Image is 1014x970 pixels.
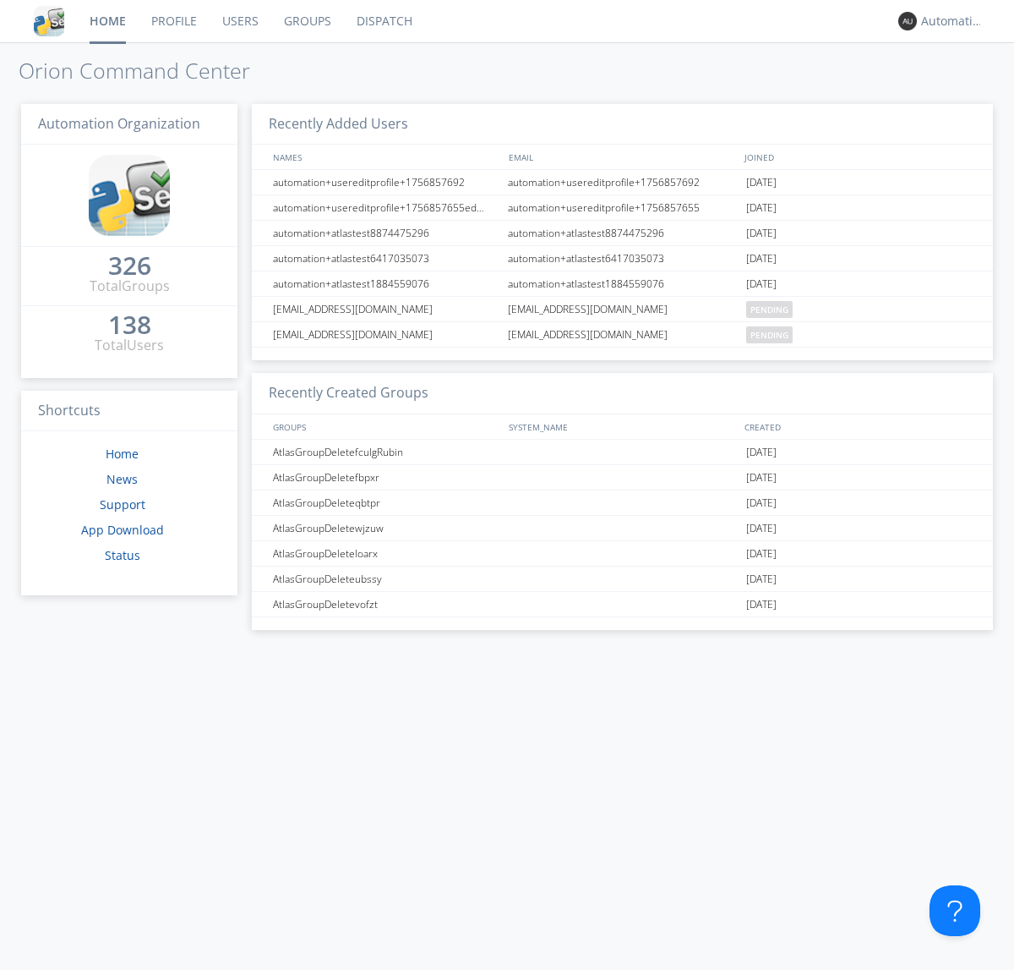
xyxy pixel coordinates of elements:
[269,567,503,591] div: AtlasGroupDeleteubssy
[929,885,980,936] iframe: Toggle Customer Support
[95,336,164,355] div: Total Users
[504,221,742,245] div: automation+atlastest8874475296
[89,155,170,236] img: cddb5a64eb264b2086981ab96f4c1ba7
[746,170,777,195] span: [DATE]
[746,221,777,246] span: [DATE]
[252,271,993,297] a: automation+atlastest1884559076automation+atlastest1884559076[DATE]
[746,516,777,541] span: [DATE]
[269,271,503,296] div: automation+atlastest1884559076
[746,592,777,617] span: [DATE]
[252,322,993,348] a: [EMAIL_ADDRESS][DOMAIN_NAME][EMAIL_ADDRESS][DOMAIN_NAME]pending
[746,465,777,490] span: [DATE]
[746,567,777,592] span: [DATE]
[746,301,793,318] span: pending
[34,6,64,36] img: cddb5a64eb264b2086981ab96f4c1ba7
[269,414,500,439] div: GROUPS
[504,145,740,169] div: EMAIL
[252,516,993,541] a: AtlasGroupDeletewjzuw[DATE]
[252,221,993,246] a: automation+atlastest8874475296automation+atlastest8874475296[DATE]
[252,465,993,490] a: AtlasGroupDeletefbpxr[DATE]
[269,490,503,515] div: AtlasGroupDeleteqbtpr
[252,541,993,567] a: AtlasGroupDeleteloarx[DATE]
[252,490,993,516] a: AtlasGroupDeleteqbtpr[DATE]
[100,496,145,512] a: Support
[746,326,793,343] span: pending
[746,440,777,465] span: [DATE]
[269,465,503,490] div: AtlasGroupDeletefbpxr
[108,257,151,274] div: 326
[21,391,237,432] h3: Shortcuts
[106,446,139,462] a: Home
[252,297,993,322] a: [EMAIL_ADDRESS][DOMAIN_NAME][EMAIL_ADDRESS][DOMAIN_NAME]pending
[898,12,917,30] img: 373638.png
[504,246,742,271] div: automation+atlastest6417035073
[81,522,164,538] a: App Download
[504,195,742,220] div: automation+usereditprofile+1756857655
[269,145,500,169] div: NAMES
[740,145,977,169] div: JOINED
[90,277,170,296] div: Total Groups
[269,440,503,464] div: AtlasGroupDeletefculgRubin
[252,440,993,465] a: AtlasGroupDeletefculgRubin[DATE]
[504,271,742,296] div: automation+atlastest1884559076
[740,414,977,439] div: CREATED
[252,195,993,221] a: automation+usereditprofile+1756857655editedautomation+usereditprofile+1756857655automation+usered...
[252,373,993,414] h3: Recently Created Groups
[269,322,503,347] div: [EMAIL_ADDRESS][DOMAIN_NAME]
[252,567,993,592] a: AtlasGroupDeleteubssy[DATE]
[746,271,777,297] span: [DATE]
[106,471,138,487] a: News
[269,170,503,195] div: automation+usereditprofile+1756857692
[504,297,742,321] div: [EMAIL_ADDRESS][DOMAIN_NAME]
[269,592,503,617] div: AtlasGroupDeletevofzt
[108,316,151,333] div: 138
[746,541,777,567] span: [DATE]
[38,114,200,133] span: Automation Organization
[269,221,503,245] div: automation+atlastest8874475296
[746,246,777,271] span: [DATE]
[269,246,503,271] div: automation+atlastest6417035073
[108,257,151,277] a: 326
[921,13,984,30] div: Automation+atlas0027
[504,170,742,195] div: automation+usereditprofile+1756857692
[252,246,993,271] a: automation+atlastest6417035073automation+atlastest6417035073[DATE]
[269,516,503,540] div: AtlasGroupDeletewjzuw
[105,547,140,563] a: Status
[252,170,993,195] a: automation+usereditprofile+1756857692automation+usereditprofile+1756857692[DATE]
[108,316,151,336] a: 138
[269,297,503,321] div: [EMAIL_ADDRESS][DOMAIN_NAME]
[746,490,777,516] span: [DATE]
[269,541,503,566] div: AtlasGroupDeleteloarx
[504,322,742,347] div: [EMAIL_ADDRESS][DOMAIN_NAME]
[269,195,503,220] div: automation+usereditprofile+1756857655editedautomation+usereditprofile+1756857655
[252,592,993,617] a: AtlasGroupDeletevofzt[DATE]
[252,104,993,145] h3: Recently Added Users
[504,414,740,439] div: SYSTEM_NAME
[746,195,777,221] span: [DATE]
